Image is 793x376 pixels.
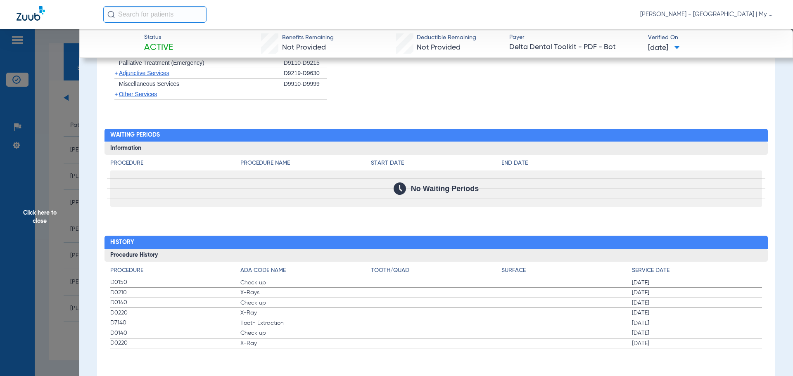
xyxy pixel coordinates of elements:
h2: History [104,236,768,249]
span: Not Provided [282,44,326,51]
app-breakdown-title: Surface [501,266,632,278]
app-breakdown-title: Procedure [110,159,241,170]
div: D9219-D9630 [284,68,327,79]
span: Tooth Extraction [240,319,371,327]
iframe: Chat Widget [752,336,793,376]
app-breakdown-title: Procedure Name [240,159,371,170]
span: D0140 [110,298,241,307]
h4: Tooth/Quad [371,266,501,275]
span: X-Rays [240,289,371,297]
h4: Procedure Name [240,159,371,168]
span: D0220 [110,339,241,348]
h4: Service Date [632,266,762,275]
span: Benefits Remaining [282,33,334,42]
span: Adjunctive Services [119,70,169,76]
span: [DATE] [632,309,762,317]
span: [DATE] [632,299,762,307]
span: D0150 [110,278,241,287]
input: Search for patients [103,6,207,23]
span: D0140 [110,329,241,338]
app-breakdown-title: Procedure [110,266,241,278]
span: Verified On [648,33,780,42]
span: Palliative Treatment (Emergency) [119,59,204,66]
span: Not Provided [417,44,461,51]
img: Search Icon [107,11,115,18]
span: [DATE] [632,319,762,327]
span: [DATE] [632,289,762,297]
span: Check up [240,279,371,287]
h3: Information [104,142,768,155]
h4: Start Date [371,159,501,168]
span: [PERSON_NAME] - [GEOGRAPHIC_DATA] | My Community Dental Centers [640,10,776,19]
span: + [114,91,118,97]
span: D0210 [110,289,241,297]
app-breakdown-title: ADA Code Name [240,266,371,278]
h4: Surface [501,266,632,275]
span: Check up [240,329,371,337]
span: + [114,70,118,76]
app-breakdown-title: Tooth/Quad [371,266,501,278]
span: Delta Dental Toolkit - PDF - Bot [509,42,641,52]
span: Payer [509,33,641,42]
h4: Procedure [110,159,241,168]
span: D0220 [110,309,241,317]
span: No Waiting Periods [411,184,479,193]
span: Deductible Remaining [417,33,476,42]
div: D9910-D9999 [284,79,327,90]
span: [DATE] [632,279,762,287]
div: D9110-D9215 [284,58,327,69]
app-breakdown-title: Start Date [371,159,501,170]
h2: Waiting Periods [104,129,768,142]
h4: End Date [501,159,762,168]
app-breakdown-title: Service Date [632,266,762,278]
app-breakdown-title: End Date [501,159,762,170]
img: Zuub Logo [17,6,45,21]
span: X-Ray [240,339,371,348]
span: Other Services [119,91,157,97]
span: [DATE] [632,329,762,337]
span: Miscellaneous Services [119,80,179,87]
h4: ADA Code Name [240,266,371,275]
h4: Procedure [110,266,241,275]
h3: Procedure History [104,249,768,262]
span: Active [144,42,173,54]
span: Status [144,33,173,42]
span: D7140 [110,319,241,327]
img: Calendar [394,182,406,195]
span: X-Ray [240,309,371,317]
span: [DATE] [648,43,680,53]
span: [DATE] [632,339,762,348]
span: Check up [240,299,371,307]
